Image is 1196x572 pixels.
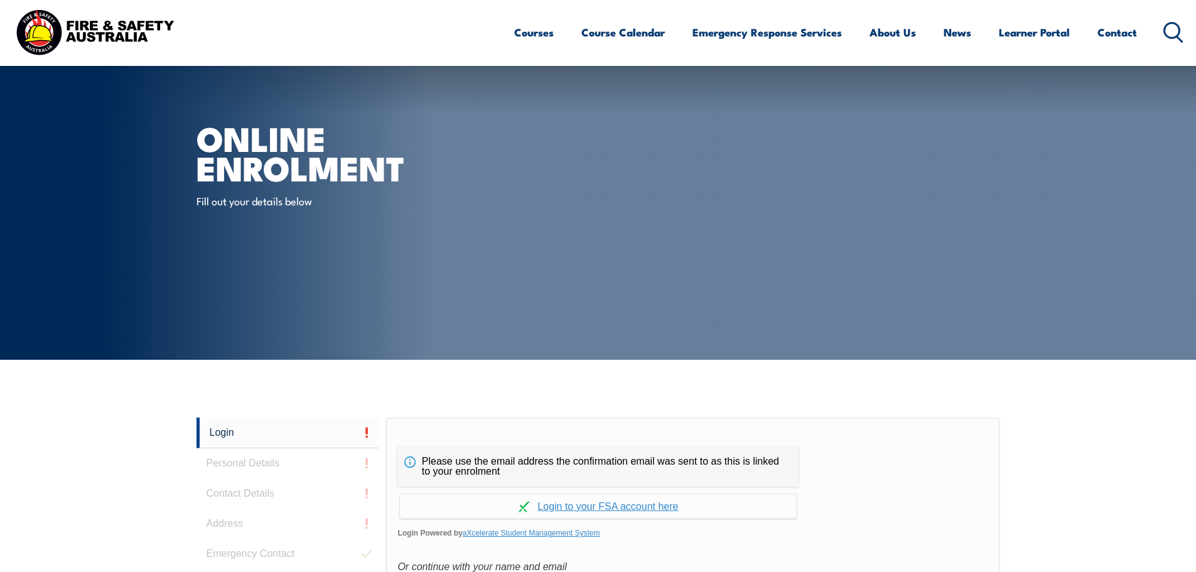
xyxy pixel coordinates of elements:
a: Emergency Response Services [692,16,842,49]
a: Login [197,418,380,448]
p: Fill out your details below [197,193,426,208]
a: Contact [1097,16,1137,49]
a: aXcelerate Student Management System [463,529,600,537]
a: About Us [870,16,916,49]
a: Learner Portal [999,16,1070,49]
h1: Online Enrolment [197,123,507,181]
a: News [944,16,971,49]
div: Please use the email address the confirmation email was sent to as this is linked to your enrolment [397,446,799,487]
img: Log in withaxcelerate [519,501,530,512]
span: Login Powered by [397,524,988,542]
a: Course Calendar [581,16,665,49]
a: Courses [514,16,554,49]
